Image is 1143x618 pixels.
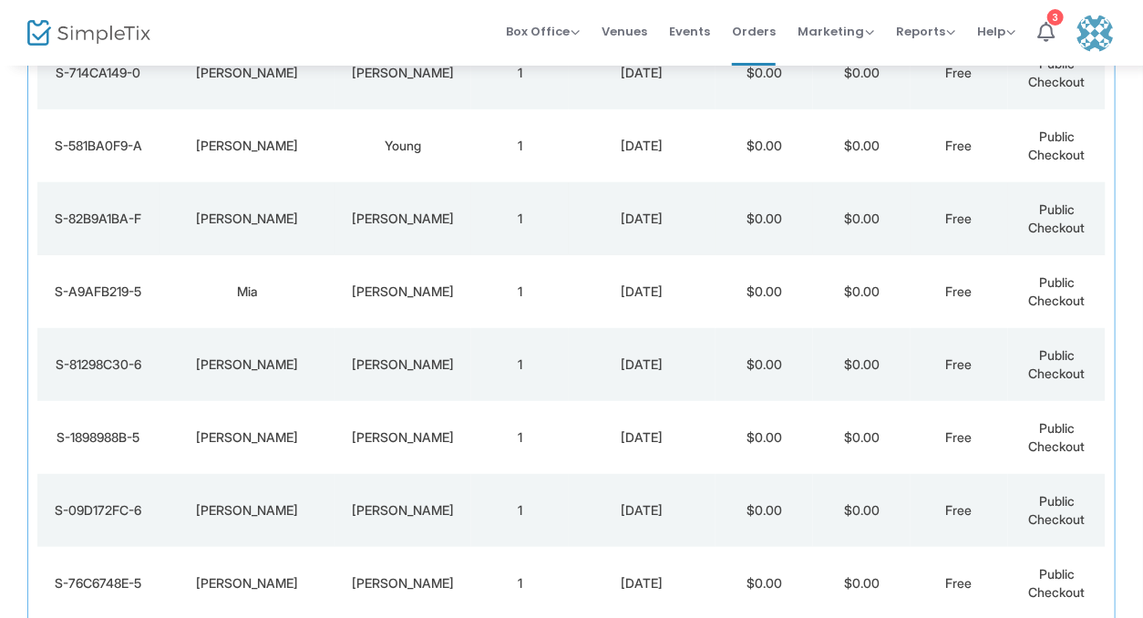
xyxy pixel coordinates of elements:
[716,182,813,255] td: $0.00
[164,501,331,520] div: William
[471,474,569,547] td: 1
[42,137,155,155] div: S-581BA0F9-A
[716,474,813,547] td: $0.00
[42,574,155,592] div: S-76C6748E-5
[339,428,467,447] div: McCarthy
[42,283,155,301] div: S-A9AFB219-5
[339,501,467,520] div: O'Connell
[573,64,711,82] div: 8/16/2025
[813,109,911,182] td: $0.00
[813,328,911,401] td: $0.00
[669,8,710,55] span: Events
[164,283,331,301] div: Mia
[1028,493,1085,527] span: Public Checkout
[1028,420,1085,454] span: Public Checkout
[716,36,813,109] td: $0.00
[716,109,813,182] td: $0.00
[42,501,155,520] div: S-09D172FC-6
[813,474,911,547] td: $0.00
[339,283,467,301] div: DeRosa
[339,137,467,155] div: Young
[946,575,973,591] span: Free
[42,64,155,82] div: S-714CA149-0
[42,355,155,374] div: S-81298C30-6
[164,210,331,228] div: Cora
[1028,274,1085,308] span: Public Checkout
[946,211,973,226] span: Free
[946,283,973,299] span: Free
[716,328,813,401] td: $0.00
[896,23,955,40] span: Reports
[1047,7,1064,24] div: 3
[1028,201,1085,235] span: Public Checkout
[716,401,813,474] td: $0.00
[471,36,569,109] td: 1
[1028,566,1085,600] span: Public Checkout
[42,428,155,447] div: S-1898988B-5
[506,23,580,40] span: Box Office
[1028,129,1085,162] span: Public Checkout
[471,255,569,328] td: 1
[339,574,467,592] div: Coleman
[164,574,331,592] div: Tim
[946,356,973,372] span: Free
[946,65,973,80] span: Free
[164,137,331,155] div: Lindsey
[813,182,911,255] td: $0.00
[946,138,973,153] span: Free
[602,8,647,55] span: Venues
[1028,56,1085,89] span: Public Checkout
[946,502,973,518] span: Free
[573,501,711,520] div: 8/16/2025
[339,210,467,228] div: Cheverie
[164,355,331,374] div: Madelyn
[471,401,569,474] td: 1
[164,64,331,82] div: Michaela
[946,429,973,445] span: Free
[42,210,155,228] div: S-82B9A1BA-F
[164,428,331,447] div: Corinne
[339,64,467,82] div: Fiske
[573,283,711,301] div: 8/16/2025
[339,355,467,374] div: Luise
[813,255,911,328] td: $0.00
[573,428,711,447] div: 8/16/2025
[573,355,711,374] div: 8/16/2025
[813,36,911,109] td: $0.00
[573,137,711,155] div: 8/16/2025
[471,328,569,401] td: 1
[716,255,813,328] td: $0.00
[798,23,874,40] span: Marketing
[573,210,711,228] div: 8/16/2025
[977,23,1015,40] span: Help
[1028,347,1085,381] span: Public Checkout
[732,8,776,55] span: Orders
[813,401,911,474] td: $0.00
[573,574,711,592] div: 8/15/2025
[471,109,569,182] td: 1
[471,182,569,255] td: 1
